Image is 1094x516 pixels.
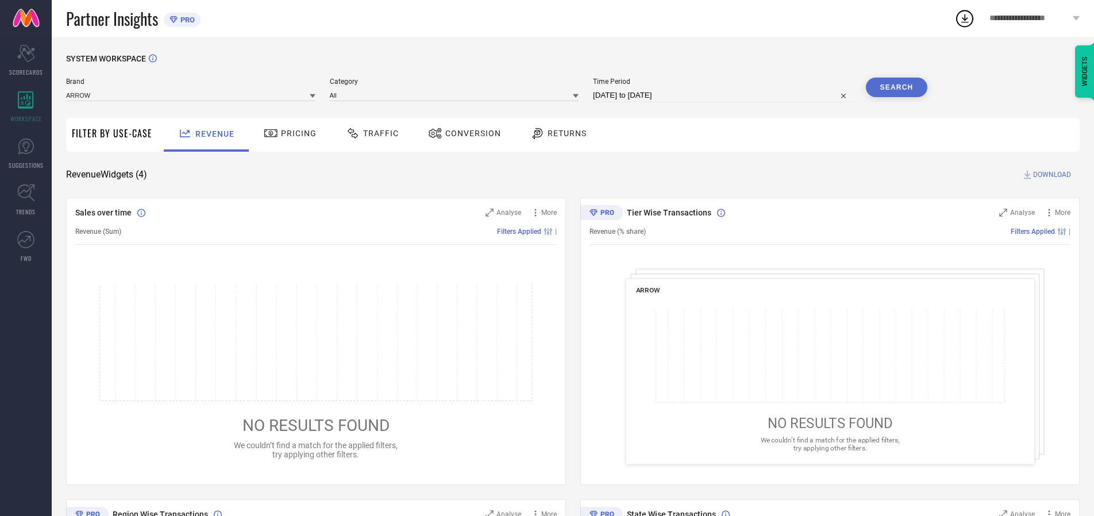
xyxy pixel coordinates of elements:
[21,254,32,263] span: FWD
[1069,228,1070,236] span: |
[10,114,42,123] span: WORKSPACE
[486,209,494,217] svg: Zoom
[1055,209,1070,217] span: More
[242,416,390,435] span: NO RESULTS FOUND
[363,129,399,138] span: Traffic
[75,208,132,217] span: Sales over time
[767,415,892,432] span: NO RESULTS FOUND
[1010,209,1035,217] span: Analyse
[9,68,43,76] span: SCORECARDS
[330,78,579,86] span: Category
[760,436,899,452] span: We couldn’t find a match for the applied filters, try applying other filters.
[497,228,541,236] span: Filters Applied
[75,228,121,236] span: Revenue (Sum)
[593,78,852,86] span: Time Period
[999,209,1007,217] svg: Zoom
[178,16,195,24] span: PRO
[548,129,587,138] span: Returns
[66,54,146,63] span: SYSTEM WORKSPACE
[281,129,317,138] span: Pricing
[590,228,646,236] span: Revenue (% share)
[627,208,711,217] span: Tier Wise Transactions
[72,126,152,140] span: Filter By Use-Case
[593,88,852,102] input: Select time period
[1033,169,1071,180] span: DOWNLOAD
[195,129,234,138] span: Revenue
[541,209,557,217] span: More
[9,161,44,170] span: SUGGESTIONS
[66,169,147,180] span: Revenue Widgets ( 4 )
[445,129,501,138] span: Conversion
[635,286,660,294] span: ARROW
[496,209,521,217] span: Analyse
[66,78,315,86] span: Brand
[555,228,557,236] span: |
[16,207,36,216] span: TRENDS
[580,205,623,222] div: Premium
[234,441,398,459] span: We couldn’t find a match for the applied filters, try applying other filters.
[954,8,975,29] div: Open download list
[1011,228,1055,236] span: Filters Applied
[66,7,158,30] span: Partner Insights
[866,78,928,97] button: Search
